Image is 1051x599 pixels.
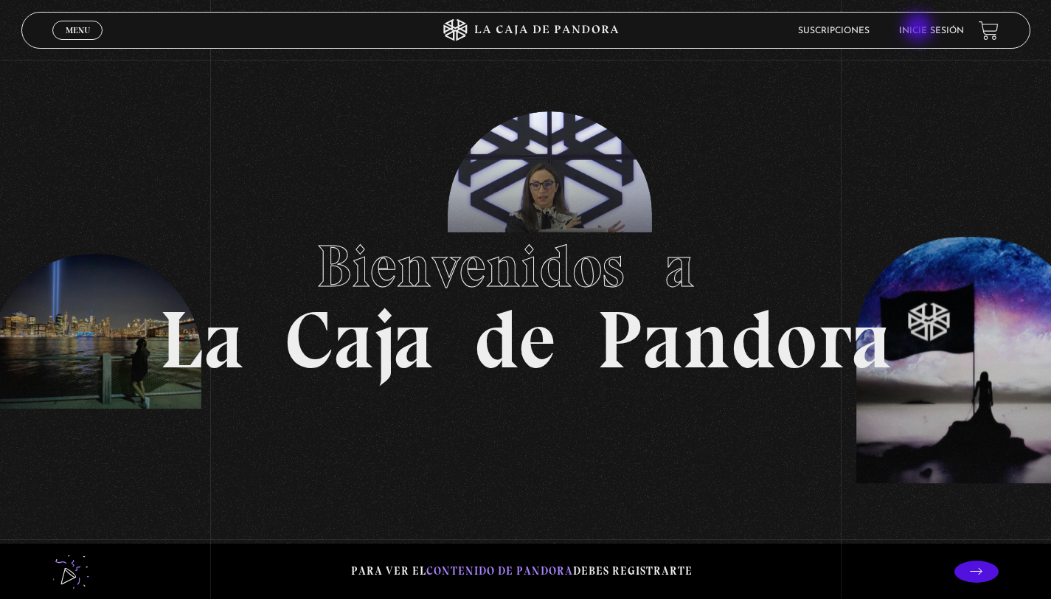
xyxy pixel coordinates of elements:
[316,231,735,302] span: Bienvenidos a
[798,27,870,35] a: Suscripciones
[60,38,95,49] span: Cerrar
[979,21,999,41] a: View your shopping cart
[159,218,892,381] h1: La Caja de Pandora
[66,26,90,35] span: Menu
[899,27,964,35] a: Inicie sesión
[351,561,693,581] p: Para ver el debes registrarte
[426,564,573,578] span: contenido de Pandora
